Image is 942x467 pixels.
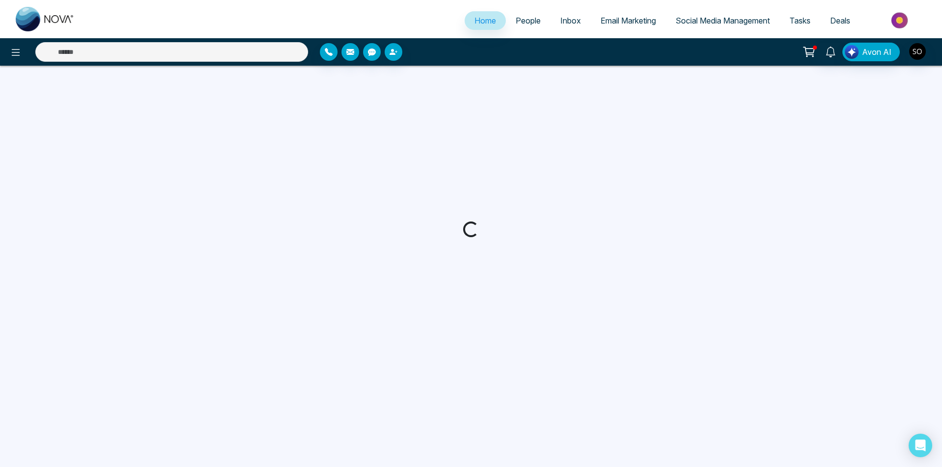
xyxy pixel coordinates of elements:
img: User Avatar [909,43,926,60]
div: Open Intercom Messenger [909,434,932,457]
span: Home [474,16,496,25]
img: Market-place.gif [865,9,936,31]
img: Nova CRM Logo [16,7,75,31]
a: People [506,11,550,30]
a: Home [465,11,506,30]
a: Email Marketing [591,11,666,30]
a: Inbox [550,11,591,30]
img: Lead Flow [845,45,859,59]
span: Social Media Management [676,16,770,25]
a: Tasks [780,11,820,30]
span: Tasks [789,16,811,25]
a: Deals [820,11,860,30]
button: Avon AI [842,43,900,61]
span: Email Marketing [601,16,656,25]
span: Deals [830,16,850,25]
span: Avon AI [862,46,891,58]
span: Inbox [560,16,581,25]
span: People [516,16,541,25]
a: Social Media Management [666,11,780,30]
